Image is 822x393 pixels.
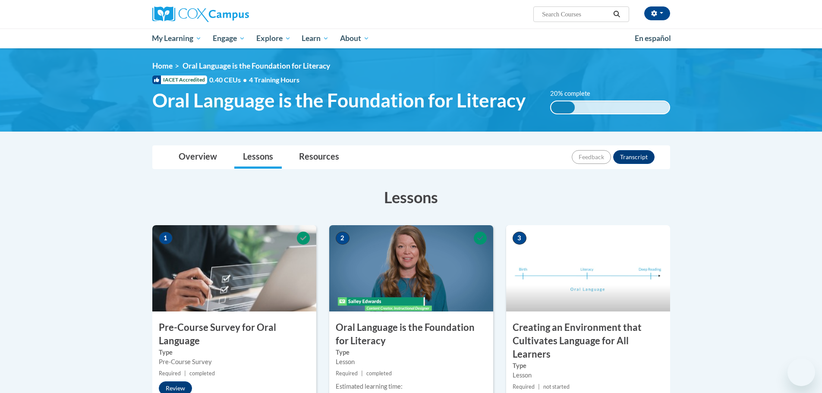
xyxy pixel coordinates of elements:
h3: Lessons [152,186,670,208]
a: About [334,28,375,48]
label: 20% complete [550,89,600,98]
span: Learn [302,33,329,44]
img: Course Image [506,225,670,311]
img: Course Image [329,225,493,311]
a: Learn [296,28,334,48]
label: Type [159,348,310,357]
div: Pre-Course Survey [159,357,310,367]
span: not started [543,384,570,390]
button: Search [610,9,623,19]
a: Home [152,61,173,70]
span: 1 [159,232,173,245]
a: My Learning [147,28,208,48]
a: Overview [170,146,226,169]
span: • [243,75,247,84]
a: Resources [290,146,348,169]
span: 4 Training Hours [249,75,299,84]
input: Search Courses [541,9,610,19]
div: Lesson [513,371,664,380]
img: Course Image [152,225,316,311]
a: Engage [207,28,251,48]
span: About [340,33,369,44]
span: completed [189,370,215,377]
a: Explore [251,28,296,48]
span: 3 [513,232,526,245]
h3: Oral Language is the Foundation for Literacy [329,321,493,348]
label: Type [336,348,487,357]
a: Lessons [234,146,282,169]
span: Oral Language is the Foundation for Literacy [152,89,526,112]
label: Type [513,361,664,371]
span: Explore [256,33,291,44]
span: 2 [336,232,350,245]
a: Cox Campus [152,6,316,22]
iframe: Button to launch messaging window [787,358,815,386]
span: | [538,384,540,390]
button: Feedback [572,150,611,164]
span: | [184,370,186,377]
span: En español [635,34,671,43]
span: Oral Language is the Foundation for Literacy [183,61,330,70]
span: Required [159,370,181,377]
span: completed [366,370,392,377]
div: 20% complete [551,101,575,113]
span: Required [513,384,535,390]
button: Account Settings [644,6,670,20]
span: | [361,370,363,377]
span: Required [336,370,358,377]
span: Engage [213,33,245,44]
span: My Learning [152,33,202,44]
button: Transcript [613,150,655,164]
img: Cox Campus [152,6,249,22]
span: 0.40 CEUs [209,75,249,85]
div: Estimated learning time: [336,382,487,391]
div: Main menu [139,28,683,48]
h3: Creating an Environment that Cultivates Language for All Learners [506,321,670,361]
h3: Pre-Course Survey for Oral Language [152,321,316,348]
a: En español [629,29,677,47]
span: IACET Accredited [152,75,207,84]
div: Lesson [336,357,487,367]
